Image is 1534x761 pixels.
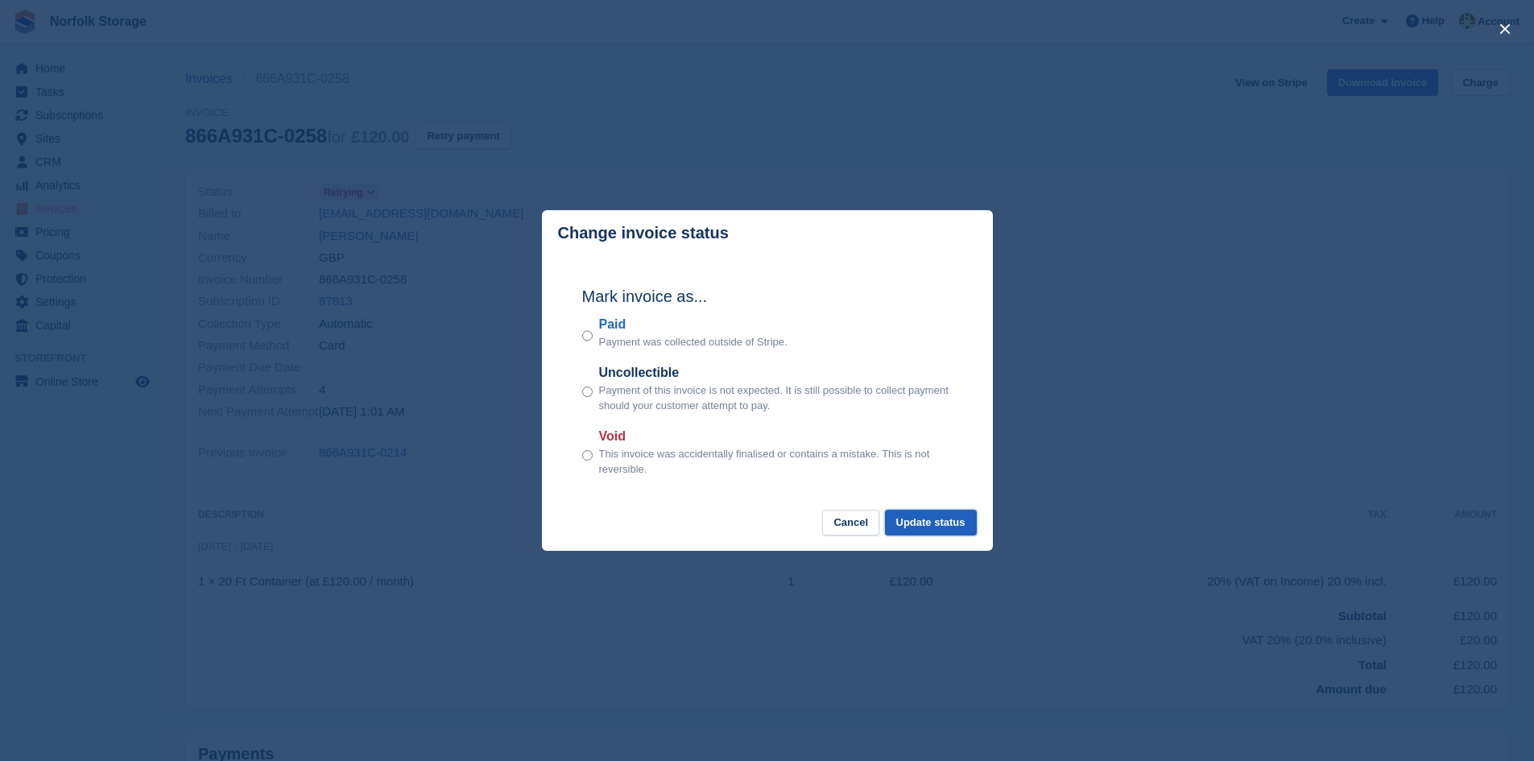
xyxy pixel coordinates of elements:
button: Cancel [822,510,879,536]
p: This invoice was accidentally finalised or contains a mistake. This is not reversible. [599,446,953,478]
p: Change invoice status [558,224,729,242]
button: Update status [885,510,977,536]
p: Payment of this invoice is not expected. It is still possible to collect payment should your cust... [599,383,953,414]
label: Paid [599,315,788,334]
label: Uncollectible [599,363,953,383]
label: Void [599,427,953,446]
h2: Mark invoice as... [582,284,953,308]
p: Payment was collected outside of Stripe. [599,334,788,350]
button: close [1492,16,1518,42]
